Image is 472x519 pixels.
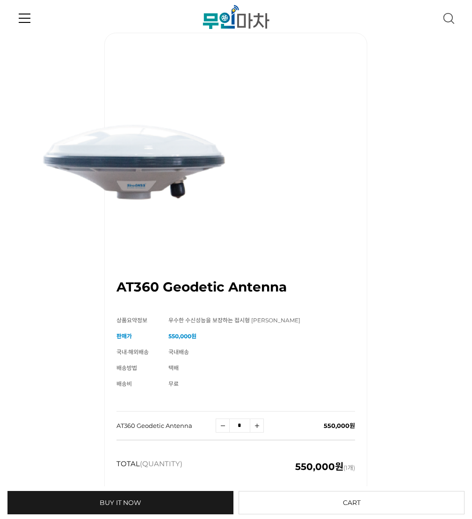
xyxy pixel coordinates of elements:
h1: AT360 Geodetic Antenna [116,279,287,295]
a: 수량증가 [250,419,264,433]
span: 무료 [168,380,179,387]
span: 판매가 [116,333,132,340]
span: (QUANTITY) [140,459,182,468]
span: 배송방법 [116,364,137,371]
span: 국내배송 [168,348,189,355]
span: 550,000원 [324,422,355,429]
span: 택배 [168,364,179,371]
em: 550,000원 [295,461,343,472]
span: 우수한 수신성능을 보장하는 접시형 [PERSON_NAME] [168,317,300,324]
a: 수량감소 [216,419,230,433]
img: AT360 Geodetic Antenna [33,47,234,252]
strong: 550,000원 [168,333,196,340]
span: 상품요약정보 [116,317,147,324]
span: 배송비 [116,380,132,387]
span: (1개) [295,459,355,473]
td: AT360 Geodetic Antenna [116,411,215,440]
strong: TOTAL [116,459,182,473]
span: BUY IT NOW [100,491,141,514]
button: CART [239,491,465,514]
span: 국내·해외배송 [116,348,149,355]
a: BUY IT NOW [7,491,233,514]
